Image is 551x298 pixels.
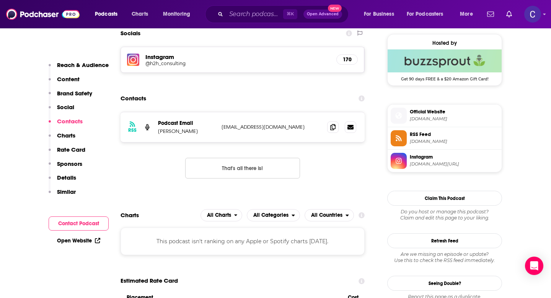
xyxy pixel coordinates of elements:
[328,5,342,12] span: New
[49,90,92,104] button: Brand Safety
[49,103,74,118] button: Social
[163,9,190,20] span: Monitoring
[391,108,499,124] a: Official Website[DOMAIN_NAME]
[359,8,404,20] button: open menu
[484,8,497,21] a: Show notifications dropdown
[49,216,109,231] button: Contact Podcast
[57,188,76,195] p: Similar
[57,237,100,244] a: Open Website
[460,9,473,20] span: More
[121,26,140,41] h2: Socials
[158,8,200,20] button: open menu
[57,75,80,83] p: Content
[305,209,354,221] h2: Countries
[57,90,92,97] p: Brand Safety
[387,209,502,221] div: Claim and edit this page to your liking.
[387,233,502,248] button: Refresh Feed
[212,5,356,23] div: Search podcasts, credits, & more...
[158,120,215,126] p: Podcast Email
[49,188,76,202] button: Similar
[57,103,74,111] p: Social
[387,191,502,206] button: Claim This Podcast
[158,128,215,134] p: [PERSON_NAME]
[388,40,502,46] div: Hosted by
[49,146,85,160] button: Rate Card
[49,174,76,188] button: Details
[222,124,321,130] p: [EMAIL_ADDRESS][DOMAIN_NAME]
[145,61,268,66] h5: @h2h_consulting
[283,9,297,19] span: ⌘ K
[145,53,330,61] h5: Instagram
[525,257,543,275] div: Open Intercom Messenger
[201,209,243,221] button: open menu
[247,209,300,221] h2: Categories
[387,251,502,264] div: Are we missing an episode or update? Use this to check the RSS feed immediately.
[387,276,502,291] a: Seeing Double?
[6,7,80,21] img: Podchaser - Follow, Share and Rate Podcasts
[247,209,300,221] button: open menu
[387,209,502,215] span: Do you host or manage this podcast?
[388,49,502,81] a: Buzzsprout Deal: Get 90 days FREE & a $20 Amazon Gift Card!
[49,132,75,146] button: Charts
[410,161,499,167] span: instagram.com/h2h_consulting
[49,160,82,174] button: Sponsors
[121,91,146,106] h2: Contacts
[49,75,80,90] button: Content
[410,116,499,122] span: kendracorman.com
[127,54,139,66] img: iconImage
[343,56,351,63] h5: 170
[95,9,117,20] span: Podcasts
[410,108,499,115] span: Official Website
[524,6,541,23] button: Show profile menu
[388,49,502,72] img: Buzzsprout Deal: Get 90 days FREE & a $20 Amazon Gift Card!
[57,174,76,181] p: Details
[57,160,82,167] p: Sponsors
[121,211,139,219] h2: Charts
[402,8,455,20] button: open menu
[410,154,499,160] span: Instagram
[127,8,153,20] a: Charts
[524,6,541,23] span: Logged in as publicityxxtina
[226,8,283,20] input: Search podcasts, credits, & more...
[49,61,109,75] button: Reach & Audience
[57,118,83,125] p: Contacts
[121,228,365,255] div: This podcast isn't ranking on any Apple or Spotify charts [DATE].
[121,273,178,288] span: Estimated Rate Card
[388,72,502,82] span: Get 90 days FREE & a $20 Amazon Gift Card!
[455,8,483,20] button: open menu
[305,209,354,221] button: open menu
[311,213,342,218] span: All Countries
[57,146,85,153] p: Rate Card
[391,130,499,146] a: RSS Feed[DOMAIN_NAME]
[132,9,148,20] span: Charts
[410,139,499,144] span: feeds.buzzsprout.com
[253,213,289,218] span: All Categories
[49,118,83,132] button: Contacts
[57,61,109,69] p: Reach & Audience
[407,9,443,20] span: For Podcasters
[364,9,394,20] span: For Business
[303,10,342,19] button: Open AdvancedNew
[90,8,127,20] button: open menu
[391,153,499,169] a: Instagram[DOMAIN_NAME][URL]
[185,158,300,178] button: Nothing here.
[503,8,515,21] a: Show notifications dropdown
[57,132,75,139] p: Charts
[201,209,243,221] h2: Platforms
[524,6,541,23] img: User Profile
[410,131,499,138] span: RSS Feed
[128,127,137,133] h3: RSS
[145,61,330,66] a: @h2h_consulting
[307,12,339,16] span: Open Advanced
[207,213,231,218] span: All Charts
